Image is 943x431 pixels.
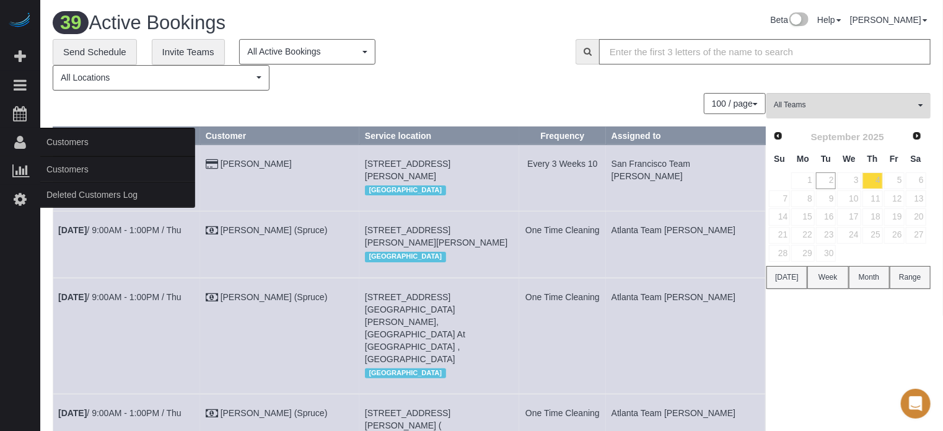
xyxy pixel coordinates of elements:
th: Service Date [53,127,201,144]
span: [GEOGRAPHIC_DATA] [365,252,446,262]
span: September [811,131,861,142]
span: 39 [53,11,89,34]
img: New interface [788,12,809,29]
a: 21 [769,227,790,244]
span: Prev [773,131,783,141]
a: Beta [770,15,809,25]
a: Customers [40,157,195,182]
span: [STREET_ADDRESS][PERSON_NAME][PERSON_NAME] [365,225,507,247]
td: Customer [200,278,359,394]
span: Thursday [867,154,878,164]
i: Check Payment [206,293,218,302]
span: 2025 [863,131,884,142]
a: [PERSON_NAME] (Spruce) [221,408,328,418]
a: 16 [816,208,836,225]
a: [PERSON_NAME] (Spruce) [221,292,328,302]
a: 25 [862,227,883,244]
span: Sunday [774,154,785,164]
td: Service location [359,144,519,211]
td: Frequency [519,278,607,394]
a: Invite Teams [152,39,225,65]
a: [DATE]/ 9:00AM - 1:00PM / Thu [58,225,182,235]
td: Assigned to [606,278,765,394]
a: 17 [837,208,861,225]
a: Send Schedule [53,39,137,65]
a: 14 [769,208,790,225]
button: All Locations [53,65,270,91]
a: 1 [791,172,814,189]
span: Next [912,131,922,141]
td: Assigned to [606,211,765,278]
a: 4 [862,172,883,189]
button: Range [890,266,931,289]
span: Saturday [911,154,921,164]
button: 100 / page [704,93,766,114]
td: Schedule date [53,211,201,278]
a: 2 [816,172,836,189]
a: [PERSON_NAME] [850,15,928,25]
a: 27 [906,227,926,244]
span: [GEOGRAPHIC_DATA] [365,368,446,378]
th: Frequency [519,127,607,144]
b: [DATE] [58,292,87,302]
span: Customers [40,128,195,156]
nav: Pagination navigation [704,93,766,114]
a: 22 [791,227,814,244]
a: Help [817,15,841,25]
td: Frequency [519,211,607,278]
span: Tuesday [821,154,831,164]
a: 12 [884,190,905,207]
div: Location [365,182,514,198]
span: All Active Bookings [247,45,359,58]
td: Assigned to [606,144,765,211]
i: Check Payment [206,226,218,235]
span: [STREET_ADDRESS][GEOGRAPHIC_DATA][PERSON_NAME], [GEOGRAPHIC_DATA] At [GEOGRAPHIC_DATA] , [GEOGRAP... [365,292,465,364]
td: Service location [359,278,519,394]
button: [DATE] [766,266,807,289]
span: Wednesday [843,154,856,164]
a: 30 [816,245,836,262]
td: Frequency [519,144,607,211]
div: Open Intercom Messenger [901,389,931,419]
a: 18 [862,208,883,225]
a: Next [908,128,926,145]
ol: All Teams [766,93,931,112]
th: Service location [359,127,519,144]
a: 20 [906,208,926,225]
input: Enter the first 3 letters of the name to search [599,39,931,64]
b: [DATE] [58,225,87,235]
a: 7 [769,190,790,207]
a: [PERSON_NAME] [221,159,292,169]
span: Friday [890,154,898,164]
th: Customer [200,127,359,144]
td: Service location [359,211,519,278]
button: Month [849,266,890,289]
a: 6 [906,172,926,189]
div: Location [365,365,514,381]
button: All Teams [766,93,931,118]
b: [DATE] [58,408,87,418]
a: 5 [884,172,905,189]
td: Customer [200,211,359,278]
td: Schedule date [53,278,201,394]
a: 13 [906,190,926,207]
a: 29 [791,245,814,262]
span: [GEOGRAPHIC_DATA] [365,185,446,195]
a: [DATE]/ 9:00AM - 1:00PM / Thu [58,292,182,302]
a: 15 [791,208,814,225]
td: Customer [200,144,359,211]
img: Automaid Logo [7,12,32,30]
i: Credit Card Payment [206,160,218,169]
a: Prev [770,128,787,145]
span: All Teams [774,100,915,110]
span: Monday [797,154,809,164]
a: 9 [816,190,836,207]
ul: Customers [40,156,195,208]
a: 19 [884,208,905,225]
span: [STREET_ADDRESS][PERSON_NAME] [365,159,450,181]
button: Week [807,266,848,289]
a: 10 [837,190,861,207]
div: Location [365,249,514,265]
